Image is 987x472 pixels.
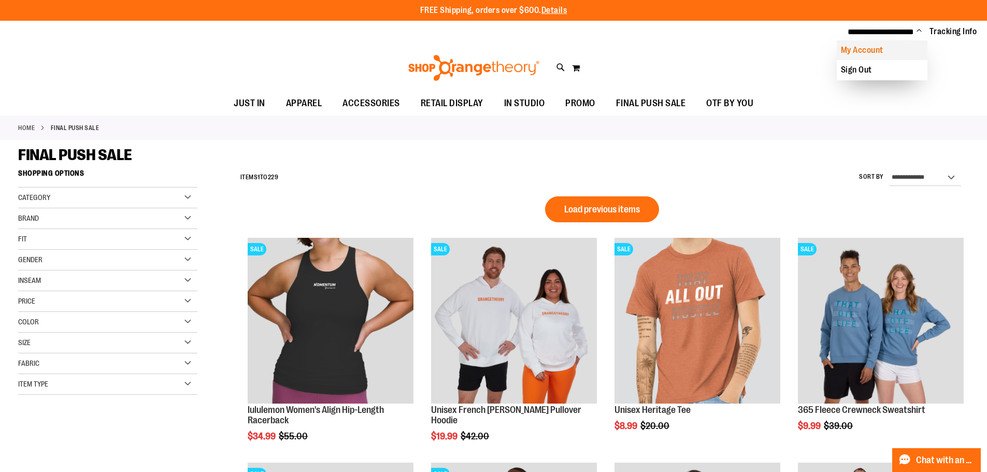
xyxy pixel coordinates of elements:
[420,5,567,17] p: FREE Shipping, orders over $600.
[614,238,780,405] a: Product image for Unisex Heritage TeeSALE
[51,123,99,133] strong: FINAL PUSH SALE
[286,92,322,115] span: APPAREL
[410,92,494,116] a: RETAIL DISPLAY
[824,421,854,431] span: $39.00
[18,235,27,243] span: Fit
[706,92,753,115] span: OTF BY YOU
[504,92,545,115] span: IN STUDIO
[276,92,333,116] a: APPAREL
[18,297,35,305] span: Price
[248,238,413,404] img: Product image for lululemon Women's Align Hip-Length Racerback
[798,421,822,431] span: $9.99
[234,92,265,115] span: JUST IN
[332,92,410,116] a: ACCESSORIES
[407,55,541,81] img: Shop Orangetheory
[431,238,597,404] img: Product image for Unisex French Terry Pullover Hoodie
[614,243,633,255] span: SALE
[431,243,450,255] span: SALE
[18,123,35,133] a: Home
[431,431,459,441] span: $19.99
[18,318,39,326] span: Color
[541,6,567,15] a: Details
[606,92,696,115] a: FINAL PUSH SALE
[461,431,491,441] span: $42.00
[18,255,42,264] span: Gender
[929,26,977,37] a: Tracking Info
[18,146,132,164] span: FINAL PUSH SALE
[614,238,780,404] img: Product image for Unisex Heritage Tee
[426,233,602,467] div: product
[798,238,964,405] a: 365 Fleece Crewneck SweatshirtSALE
[916,455,975,465] span: Chat with an Expert
[837,60,927,80] a: Sign Out
[798,405,925,415] a: 365 Fleece Crewneck Sweatshirt
[18,338,31,347] span: Size
[431,405,581,425] a: Unisex French [PERSON_NAME] Pullover Hoodie
[431,238,597,405] a: Product image for Unisex French Terry Pullover HoodieSALE
[892,448,981,472] button: Chat with an Expert
[242,233,419,467] div: product
[798,238,964,404] img: 365 Fleece Crewneck Sweatshirt
[859,173,884,181] label: Sort By
[268,174,279,181] span: 229
[240,169,279,185] h2: Items to
[555,92,606,116] a: PROMO
[258,174,260,181] span: 1
[640,421,671,431] span: $20.00
[564,204,640,214] span: Load previous items
[545,196,659,222] button: Load previous items
[614,421,639,431] span: $8.99
[18,380,48,388] span: Item Type
[798,243,817,255] span: SALE
[248,431,277,441] span: $34.99
[18,214,39,222] span: Brand
[248,405,384,425] a: lululemon Women's Align Hip-Length Racerback
[18,193,50,202] span: Category
[616,92,686,115] span: FINAL PUSH SALE
[609,233,785,457] div: product
[917,26,922,37] button: Account menu
[696,92,764,116] a: OTF BY YOU
[837,40,927,60] a: My Account
[248,243,266,255] span: SALE
[248,238,413,405] a: Product image for lululemon Women's Align Hip-Length RacerbackSALE
[18,164,197,188] strong: Shopping Options
[342,92,400,115] span: ACCESSORIES
[421,92,483,115] span: RETAIL DISPLAY
[793,233,969,457] div: product
[565,92,595,115] span: PROMO
[494,92,555,116] a: IN STUDIO
[18,359,39,367] span: Fabric
[18,276,41,284] span: Inseam
[279,431,309,441] span: $55.00
[614,405,691,415] a: Unisex Heritage Tee
[223,92,276,116] a: JUST IN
